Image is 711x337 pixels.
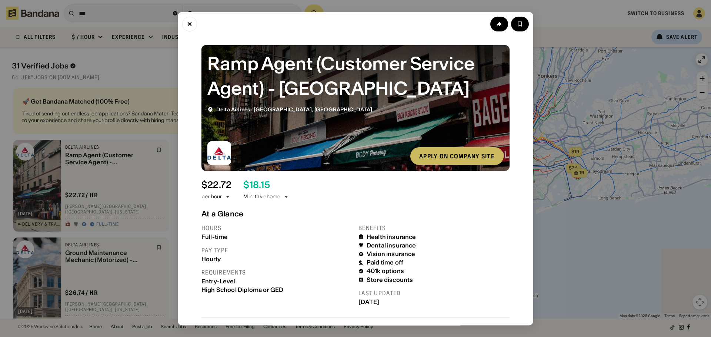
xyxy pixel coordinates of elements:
div: 401k options [367,267,404,274]
span: [GEOGRAPHIC_DATA], [GEOGRAPHIC_DATA] [254,106,372,112]
div: Full-time [201,233,353,240]
div: Paid time off [367,259,403,266]
span: Delta Airlines [216,106,250,112]
img: Delta Airlines logo [207,141,231,165]
div: per hour [201,193,222,200]
div: [DATE] [358,298,510,305]
button: Close [182,16,197,31]
div: Health insurance [367,233,416,240]
div: Vision insurance [367,250,415,257]
div: High School Diploma or GED [201,286,353,293]
div: Requirements [201,268,353,276]
div: Store discounts [367,276,413,283]
div: Hourly [201,255,353,262]
div: At a Glance [201,209,510,218]
div: $ 18.15 [243,179,270,190]
div: Benefits [358,224,510,232]
div: Entry-Level [201,277,353,284]
div: Min. take home [243,193,289,200]
div: Dental insurance [367,242,416,249]
div: Pay type [201,246,353,254]
div: · [216,106,372,112]
div: Ramp Agent (Customer Service Agent) - JFK [207,51,504,100]
div: Hours [201,224,353,232]
div: Last updated [358,289,510,297]
div: Apply on company site [419,153,495,159]
div: $ 22.72 [201,179,231,190]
